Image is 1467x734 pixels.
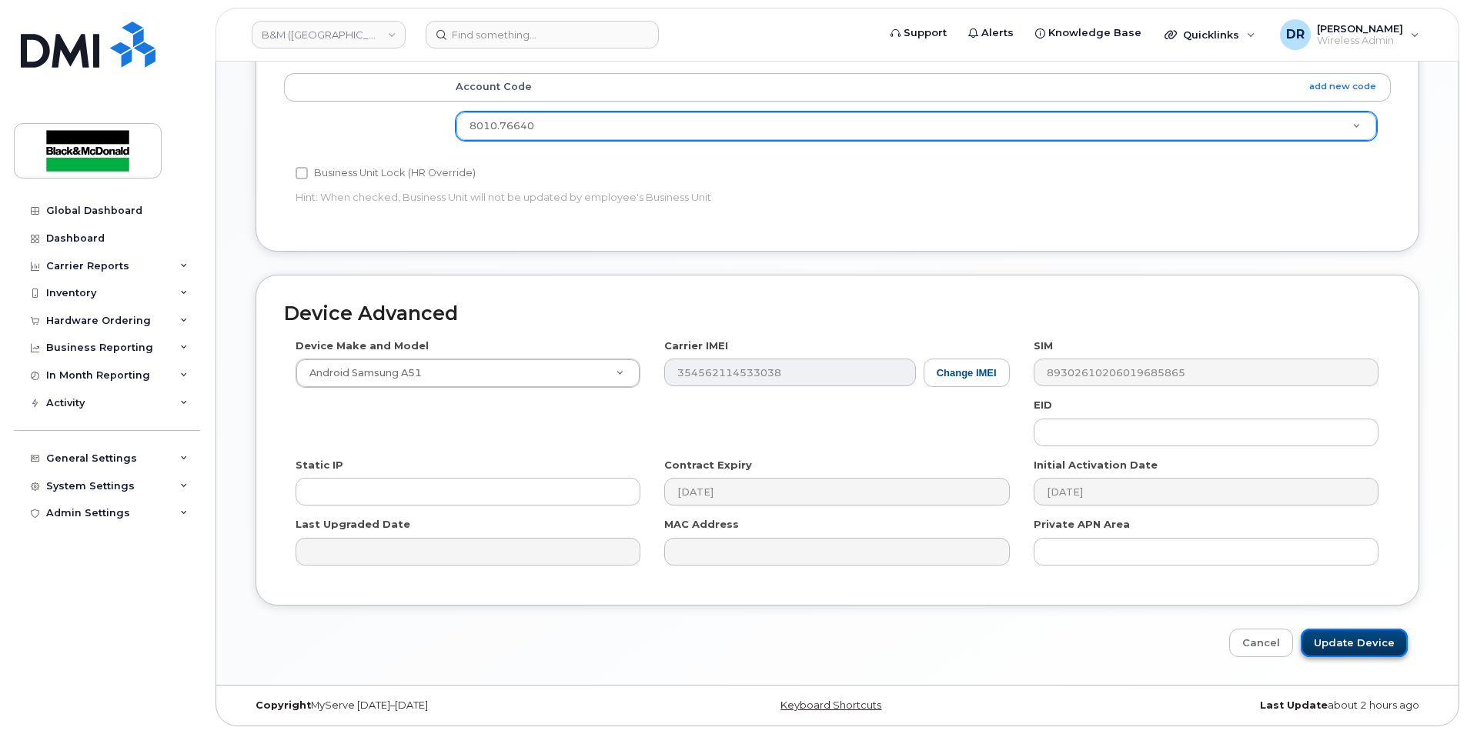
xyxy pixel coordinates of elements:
[1317,35,1403,47] span: Wireless Admin
[296,339,429,353] label: Device Make and Model
[252,21,406,48] a: B&M (Atlantic Region)
[284,303,1391,325] h2: Device Advanced
[924,359,1010,387] button: Change IMEI
[470,120,534,132] span: 8010.76640
[904,25,947,41] span: Support
[296,190,1010,205] p: Hint: When checked, Business Unit will not be updated by employee's Business Unit
[244,699,640,712] div: MyServe [DATE]–[DATE]
[442,73,1391,101] th: Account Code
[256,699,311,711] strong: Copyright
[1286,25,1305,44] span: DR
[981,25,1014,41] span: Alerts
[426,21,659,48] input: Find something...
[456,112,1376,140] a: 8010.76640
[957,18,1024,48] a: Alerts
[1034,458,1158,472] label: Initial Activation Date
[1154,19,1266,50] div: Quicklinks
[1301,629,1408,657] input: Update Device
[1048,25,1141,41] span: Knowledge Base
[880,18,957,48] a: Support
[1034,517,1130,532] label: Private APN Area
[1183,28,1239,41] span: Quicklinks
[296,164,476,182] label: Business Unit Lock (HR Override)
[664,517,739,532] label: MAC Address
[1317,22,1403,35] span: [PERSON_NAME]
[1034,398,1052,412] label: EID
[1309,80,1376,93] a: add new code
[1260,699,1328,711] strong: Last Update
[664,458,752,472] label: Contract Expiry
[300,366,422,380] span: Android Samsung A51
[1034,339,1053,353] label: SIM
[664,339,728,353] label: Carrier IMEI
[1024,18,1152,48] a: Knowledge Base
[296,167,308,179] input: Business Unit Lock (HR Override)
[1229,629,1293,657] a: Cancel
[296,517,410,532] label: Last Upgraded Date
[296,458,343,472] label: Static IP
[1269,19,1430,50] div: Deanna Russell
[780,699,881,711] a: Keyboard Shortcuts
[1035,699,1431,712] div: about 2 hours ago
[296,359,640,387] a: Android Samsung A51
